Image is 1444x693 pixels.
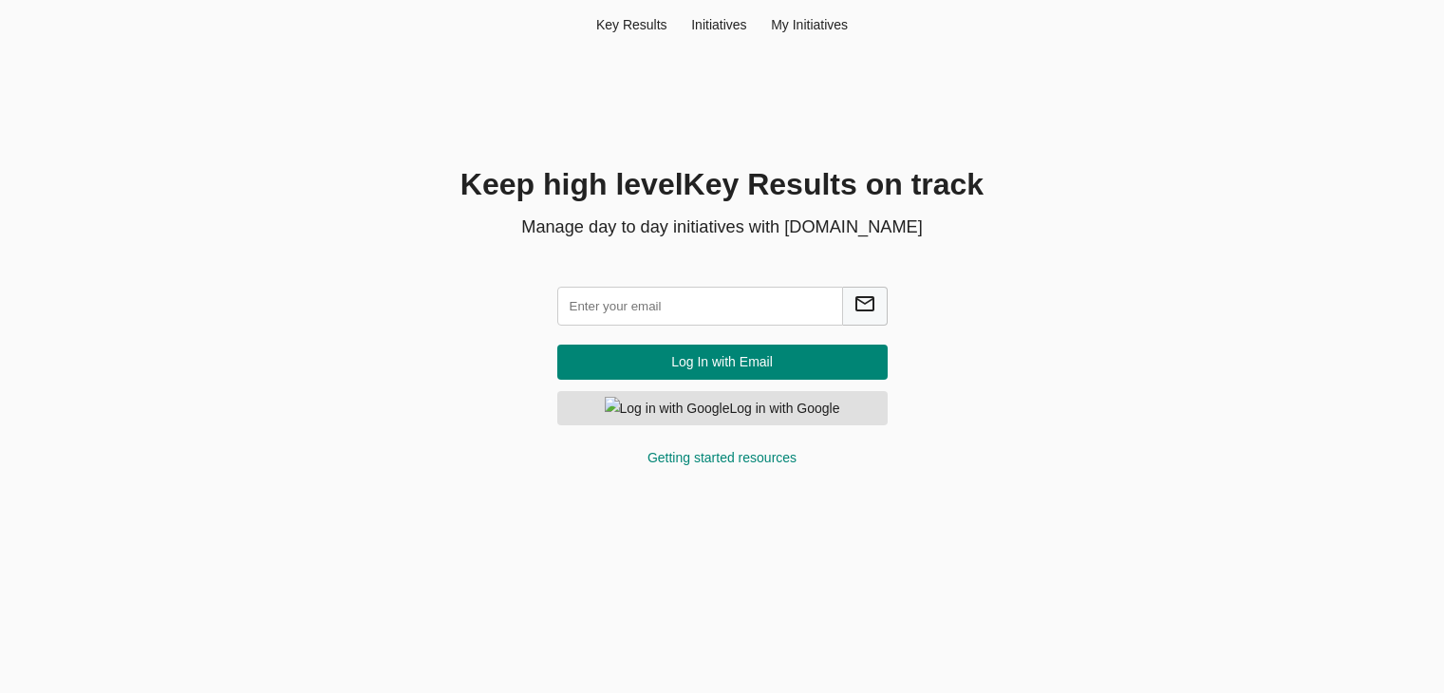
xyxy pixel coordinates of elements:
[290,163,1155,207] h1: Keep high level Key Result s on track
[557,391,888,426] button: Log in with GoogleLog in with Google
[605,397,730,421] img: Log in with Google
[584,15,679,34] div: Key Result s
[679,15,759,34] div: Initiatives
[572,397,872,421] span: Log in with Google
[290,215,1155,239] p: Manage day to day initiatives with [DOMAIN_NAME]
[557,345,888,380] button: Log In with Email
[572,350,872,374] span: Log In with Email
[759,15,860,34] div: My Initiatives
[557,448,888,467] div: Getting started resources
[557,287,843,326] input: Enter your email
